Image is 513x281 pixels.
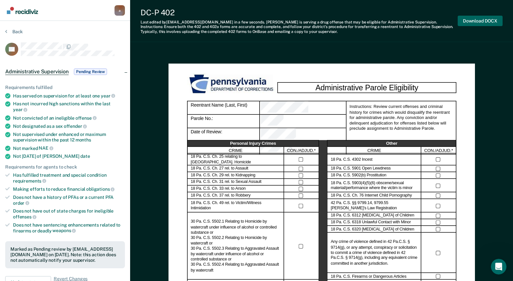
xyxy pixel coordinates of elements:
div: Reentrant Name (Last, First) [187,101,260,115]
div: Does not have out of state charges for ineligible [13,208,125,219]
span: weapons [52,228,76,233]
div: Date of Review: [260,128,346,141]
label: 18 Pa. C.S. 6312 [MEDICAL_DATA] of Children [331,213,414,218]
div: Instructions: Review current offenses and criminal history for crimes which would disqualify the ... [346,101,456,155]
iframe: Intercom live chat [491,259,506,274]
span: year [101,93,115,98]
label: 18 Pa. C.S. 6320 [MEDICAL_DATA] of Children [331,227,414,232]
div: Reentrant Name (Last, First) [260,101,346,115]
div: CON./ADJUD.* [421,147,456,154]
div: Not designated as a sex [13,123,125,129]
label: 18 Pa. C.S. Ch. 33 rel. to Arson [191,186,246,192]
button: Profile dropdown button [115,5,125,16]
span: offender [64,124,87,129]
span: offenses [13,214,36,219]
label: 18 Pa. C.S. Ch. 31 rel. to Sexual Assault [191,180,261,185]
label: 18 Pa. C.S. 5902(b) Prostitution [331,173,386,178]
div: CON./ADJUD.* [284,147,319,154]
button: Back [5,29,23,35]
span: requirements [13,178,46,184]
span: Administrative Supervision [5,68,69,75]
div: Last edited by [EMAIL_ADDRESS][DOMAIN_NAME] . [PERSON_NAME] is serving a drug offense that may be... [141,20,458,34]
label: 18 Pa. C.S. Firearms or Dangerous Articles [331,274,406,279]
div: Not [DATE] of [PERSON_NAME] [13,154,125,159]
div: Other [327,140,456,147]
button: Download DOCX [458,16,503,26]
span: in a few seconds [234,20,264,24]
div: Requirements fulfilled [5,85,125,90]
label: 18 Pa. C.S. 5901 Open Lewdness [331,166,390,171]
div: Date of Review: [187,128,260,141]
span: offense [75,115,97,121]
div: Not marked [13,145,125,151]
div: Requirements for agents to check [5,164,125,170]
label: 30 Pa. C.S. 5502.1 Relating to Homicide by watercraft under influence of alcohol or controlled su... [191,219,280,273]
div: Parole No.: [187,115,260,128]
div: Marked as Pending review by [EMAIL_ADDRESS][DOMAIN_NAME] on [DATE]. Note: this action does not au... [10,246,120,263]
div: DC-P 402 [141,8,458,17]
label: 18 Pa. C.S. 6318 Unlawful Contact with Minor [331,220,411,225]
label: Any crime of violence defined in 42 Pa.C.S. § 9714(g), or any attempt, conspiracy or solicitation... [331,240,418,266]
label: 18 Pa. C.S. Ch. 25 relating to [GEOGRAPHIC_DATA]. Homicide [191,154,280,165]
div: Not convicted of an ineligible [13,115,125,121]
div: Does not have a history of PFAs or a current PFA order [13,195,125,206]
label: 18 Pa. C.S. 4302 Incest [331,157,372,162]
span: date [80,154,90,159]
label: 18 Pa. C.S. Ch. 76 Internet Child Pornography [331,193,412,198]
label: 18 Pa. C.S. Ch. 49 rel. to Victim/Witness Intimidation [191,200,280,211]
span: NAE [39,145,53,151]
label: 42 Pa. C.S. §§ 9799.14, 9799.55 [PERSON_NAME]’s Law Registration [331,200,418,211]
img: Recidiviz [7,7,38,14]
img: PDOC Logo [187,73,277,96]
div: Administrative Parole Eligibility [277,82,456,93]
div: Making efforts to reduce financial [13,186,125,192]
div: CRIME [187,147,284,154]
div: Parole No.: [260,115,346,128]
label: 18 Pa. C.S. Ch. 29 rel. to Kidnapping [191,173,255,178]
span: months [75,137,91,142]
label: 18 Pa. C.S. 5903(4)(5)(6) obscene/sexual material/performance where the victim is minor [331,180,418,191]
div: Not supervised under enhanced or maximum supervision within the past 12 [13,132,125,143]
label: 18 Pa. C.S. Ch. 27 rel. to Assault [191,166,248,171]
span: obligations [86,186,115,192]
span: year [13,107,27,112]
div: Does not have sentencing enhancements related to firearms or deadly [13,222,125,233]
div: CRIME [327,147,421,154]
div: Has not incurred high sanctions within the last [13,101,125,112]
div: Personal Injury Crimes [187,140,319,147]
span: Pending Review [74,68,107,75]
div: Has served on supervision for at least one [13,93,125,99]
label: 18 Pa. C.S. Ch. 37 rel. to Robbery [191,193,250,198]
div: a [115,5,125,16]
div: Has fulfilled treatment and special condition [13,172,125,184]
